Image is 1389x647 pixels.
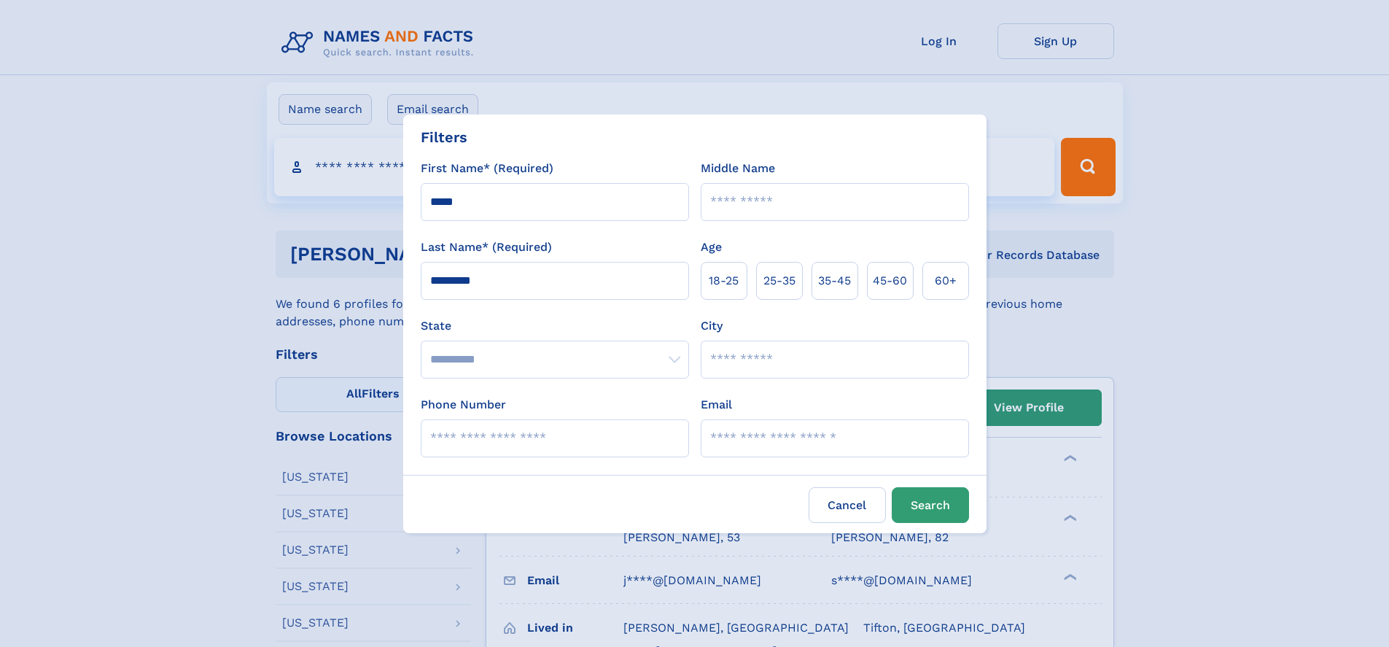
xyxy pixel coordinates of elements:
[709,272,739,290] span: 18‑25
[818,272,851,290] span: 35‑45
[421,160,553,177] label: First Name* (Required)
[763,272,795,290] span: 25‑35
[421,239,552,256] label: Last Name* (Required)
[701,396,732,414] label: Email
[873,272,907,290] span: 45‑60
[701,160,775,177] label: Middle Name
[701,239,722,256] label: Age
[421,396,506,414] label: Phone Number
[421,317,689,335] label: State
[935,272,957,290] span: 60+
[809,487,886,523] label: Cancel
[892,487,969,523] button: Search
[421,126,467,148] div: Filters
[701,317,723,335] label: City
